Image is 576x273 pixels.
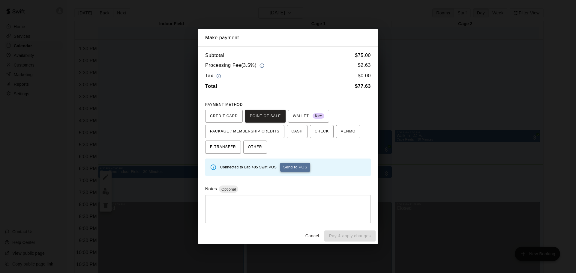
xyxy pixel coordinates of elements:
h6: $ 75.00 [355,52,371,59]
span: Optional [219,187,238,191]
span: POINT OF SALE [250,111,281,121]
button: Send to POS [280,163,310,172]
span: New [313,112,324,120]
h6: Processing Fee ( 3.5% ) [205,61,266,70]
b: Total [205,84,217,89]
h6: $ 0.00 [358,72,371,80]
button: CASH [287,125,307,138]
span: PACKAGE / MEMBERSHIP CREDITS [210,127,280,136]
span: CREDIT CARD [210,111,238,121]
button: CHECK [310,125,334,138]
button: CREDIT CARD [205,110,243,123]
span: Connected to Lab 405 Swift POS [220,165,277,169]
span: OTHER [248,142,262,152]
span: PAYMENT METHOD [205,102,243,107]
button: WALLET New [288,110,329,123]
span: WALLET [293,111,324,121]
h2: Make payment [198,29,378,46]
span: CASH [292,127,303,136]
button: Cancel [303,230,322,242]
button: POINT OF SALE [245,110,286,123]
h6: Subtotal [205,52,224,59]
label: Notes [205,186,217,191]
button: OTHER [243,141,267,154]
b: $ 77.63 [355,84,371,89]
button: PACKAGE / MEMBERSHIP CREDITS [205,125,284,138]
span: CHECK [315,127,329,136]
span: E-TRANSFER [210,142,236,152]
h6: Tax [205,72,223,80]
h6: $ 2.63 [358,61,371,70]
button: VENMO [336,125,360,138]
button: E-TRANSFER [205,141,241,154]
span: VENMO [341,127,355,136]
